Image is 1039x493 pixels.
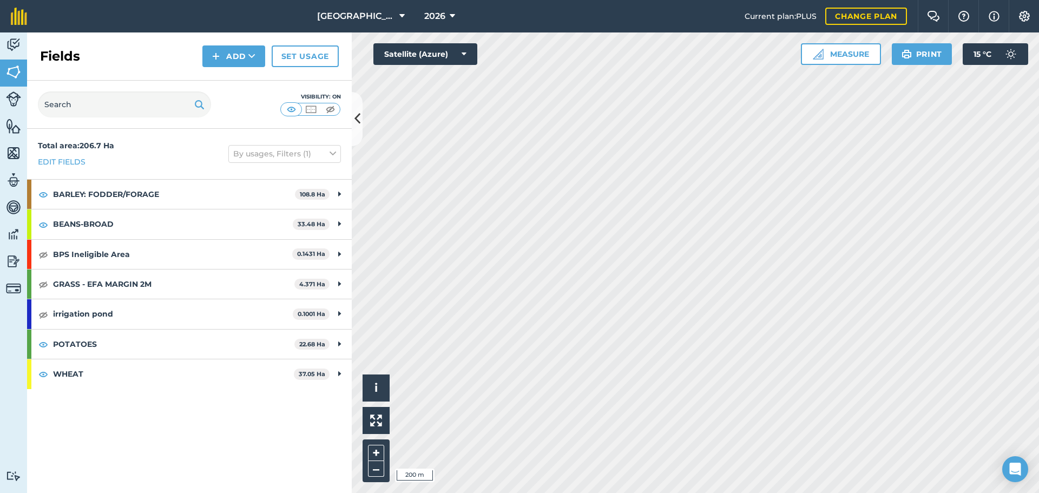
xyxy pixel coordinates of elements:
strong: 108.8 Ha [300,190,325,198]
img: svg+xml;base64,PD94bWwgdmVyc2lvbj0iMS4wIiBlbmNvZGluZz0idXRmLTgiPz4KPCEtLSBHZW5lcmF0b3I6IEFkb2JlIE... [6,172,21,188]
img: svg+xml;base64,PHN2ZyB4bWxucz0iaHR0cDovL3d3dy53My5vcmcvMjAwMC9zdmciIHdpZHRoPSIxNyIgaGVpZ2h0PSIxNy... [989,10,999,23]
button: By usages, Filters (1) [228,145,341,162]
img: svg+xml;base64,PHN2ZyB4bWxucz0iaHR0cDovL3d3dy53My5vcmcvMjAwMC9zdmciIHdpZHRoPSIxOCIgaGVpZ2h0PSIyNC... [38,308,48,321]
strong: 37.05 Ha [299,370,325,378]
img: A cog icon [1018,11,1031,22]
img: svg+xml;base64,PHN2ZyB4bWxucz0iaHR0cDovL3d3dy53My5vcmcvMjAwMC9zdmciIHdpZHRoPSI1NiIgaGVpZ2h0PSI2MC... [6,145,21,161]
img: svg+xml;base64,PHN2ZyB4bWxucz0iaHR0cDovL3d3dy53My5vcmcvMjAwMC9zdmciIHdpZHRoPSIxOCIgaGVpZ2h0PSIyNC... [38,367,48,380]
img: svg+xml;base64,PHN2ZyB4bWxucz0iaHR0cDovL3d3dy53My5vcmcvMjAwMC9zdmciIHdpZHRoPSI1NiIgaGVpZ2h0PSI2MC... [6,118,21,134]
img: svg+xml;base64,PD94bWwgdmVyc2lvbj0iMS4wIiBlbmNvZGluZz0idXRmLTgiPz4KPCEtLSBHZW5lcmF0b3I6IEFkb2JlIE... [6,253,21,269]
strong: WHEAT [53,359,294,389]
div: BPS Ineligible Area0.1431 Ha [27,240,352,269]
img: svg+xml;base64,PD94bWwgdmVyc2lvbj0iMS4wIiBlbmNvZGluZz0idXRmLTgiPz4KPCEtLSBHZW5lcmF0b3I6IEFkb2JlIE... [6,281,21,296]
div: POTATOES22.68 Ha [27,330,352,359]
div: Open Intercom Messenger [1002,456,1028,482]
img: Two speech bubbles overlapping with the left bubble in the forefront [927,11,940,22]
img: svg+xml;base64,PHN2ZyB4bWxucz0iaHR0cDovL3d3dy53My5vcmcvMjAwMC9zdmciIHdpZHRoPSIxOCIgaGVpZ2h0PSIyNC... [38,338,48,351]
div: GRASS - EFA MARGIN 2M4.371 Ha [27,269,352,299]
span: i [374,381,378,395]
strong: GRASS - EFA MARGIN 2M [53,269,294,299]
strong: irrigation pond [53,299,293,328]
img: A question mark icon [957,11,970,22]
img: svg+xml;base64,PD94bWwgdmVyc2lvbj0iMS4wIiBlbmNvZGluZz0idXRmLTgiPz4KPCEtLSBHZW5lcmF0b3I6IEFkb2JlIE... [6,37,21,53]
div: BARLEY: FODDER/FORAGE108.8 Ha [27,180,352,209]
img: svg+xml;base64,PHN2ZyB4bWxucz0iaHR0cDovL3d3dy53My5vcmcvMjAwMC9zdmciIHdpZHRoPSI1NiIgaGVpZ2h0PSI2MC... [6,64,21,80]
div: irrigation pond0.1001 Ha [27,299,352,328]
button: i [363,374,390,402]
strong: 4.371 Ha [299,280,325,288]
img: svg+xml;base64,PHN2ZyB4bWxucz0iaHR0cDovL3d3dy53My5vcmcvMjAwMC9zdmciIHdpZHRoPSIxOSIgaGVpZ2h0PSIyNC... [902,48,912,61]
strong: BEANS-BROAD [53,209,293,239]
span: Current plan : PLUS [745,10,817,22]
img: svg+xml;base64,PHN2ZyB4bWxucz0iaHR0cDovL3d3dy53My5vcmcvMjAwMC9zdmciIHdpZHRoPSI1MCIgaGVpZ2h0PSI0MC... [324,104,337,115]
img: Ruler icon [813,49,824,60]
span: [GEOGRAPHIC_DATA] [317,10,395,23]
div: Visibility: On [280,93,341,101]
button: + [368,445,384,461]
div: BEANS-BROAD33.48 Ha [27,209,352,239]
div: WHEAT37.05 Ha [27,359,352,389]
input: Search [38,91,211,117]
button: Satellite (Azure) [373,43,477,65]
img: svg+xml;base64,PD94bWwgdmVyc2lvbj0iMS4wIiBlbmNvZGluZz0idXRmLTgiPz4KPCEtLSBHZW5lcmF0b3I6IEFkb2JlIE... [6,226,21,242]
strong: POTATOES [53,330,294,359]
img: svg+xml;base64,PHN2ZyB4bWxucz0iaHR0cDovL3d3dy53My5vcmcvMjAwMC9zdmciIHdpZHRoPSIxNCIgaGVpZ2h0PSIyNC... [212,50,220,63]
img: svg+xml;base64,PD94bWwgdmVyc2lvbj0iMS4wIiBlbmNvZGluZz0idXRmLTgiPz4KPCEtLSBHZW5lcmF0b3I6IEFkb2JlIE... [6,471,21,481]
span: 2026 [424,10,445,23]
strong: 33.48 Ha [298,220,325,228]
img: svg+xml;base64,PD94bWwgdmVyc2lvbj0iMS4wIiBlbmNvZGluZz0idXRmLTgiPz4KPCEtLSBHZW5lcmF0b3I6IEFkb2JlIE... [1000,43,1022,65]
img: svg+xml;base64,PHN2ZyB4bWxucz0iaHR0cDovL3d3dy53My5vcmcvMjAwMC9zdmciIHdpZHRoPSIxOSIgaGVpZ2h0PSIyNC... [194,98,205,111]
img: svg+xml;base64,PD94bWwgdmVyc2lvbj0iMS4wIiBlbmNvZGluZz0idXRmLTgiPz4KPCEtLSBHZW5lcmF0b3I6IEFkb2JlIE... [6,199,21,215]
img: svg+xml;base64,PD94bWwgdmVyc2lvbj0iMS4wIiBlbmNvZGluZz0idXRmLTgiPz4KPCEtLSBHZW5lcmF0b3I6IEFkb2JlIE... [6,91,21,107]
img: svg+xml;base64,PHN2ZyB4bWxucz0iaHR0cDovL3d3dy53My5vcmcvMjAwMC9zdmciIHdpZHRoPSIxOCIgaGVpZ2h0PSIyNC... [38,218,48,231]
button: – [368,461,384,477]
img: svg+xml;base64,PHN2ZyB4bWxucz0iaHR0cDovL3d3dy53My5vcmcvMjAwMC9zdmciIHdpZHRoPSI1MCIgaGVpZ2h0PSI0MC... [304,104,318,115]
button: Add [202,45,265,67]
img: svg+xml;base64,PHN2ZyB4bWxucz0iaHR0cDovL3d3dy53My5vcmcvMjAwMC9zdmciIHdpZHRoPSI1MCIgaGVpZ2h0PSI0MC... [285,104,298,115]
button: Print [892,43,952,65]
a: Edit fields [38,156,86,168]
button: Measure [801,43,881,65]
strong: 0.1431 Ha [297,250,325,258]
strong: BPS Ineligible Area [53,240,292,269]
button: 15 °C [963,43,1028,65]
h2: Fields [40,48,80,65]
strong: 22.68 Ha [299,340,325,348]
span: 15 ° C [974,43,991,65]
strong: Total area : 206.7 Ha [38,141,114,150]
strong: 0.1001 Ha [298,310,325,318]
img: Four arrows, one pointing top left, one top right, one bottom right and the last bottom left [370,415,382,426]
strong: BARLEY: FODDER/FORAGE [53,180,295,209]
a: Set usage [272,45,339,67]
img: svg+xml;base64,PHN2ZyB4bWxucz0iaHR0cDovL3d3dy53My5vcmcvMjAwMC9zdmciIHdpZHRoPSIxOCIgaGVpZ2h0PSIyNC... [38,248,48,261]
a: Change plan [825,8,907,25]
img: fieldmargin Logo [11,8,27,25]
img: svg+xml;base64,PHN2ZyB4bWxucz0iaHR0cDovL3d3dy53My5vcmcvMjAwMC9zdmciIHdpZHRoPSIxOCIgaGVpZ2h0PSIyNC... [38,188,48,201]
img: svg+xml;base64,PHN2ZyB4bWxucz0iaHR0cDovL3d3dy53My5vcmcvMjAwMC9zdmciIHdpZHRoPSIxOCIgaGVpZ2h0PSIyNC... [38,278,48,291]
